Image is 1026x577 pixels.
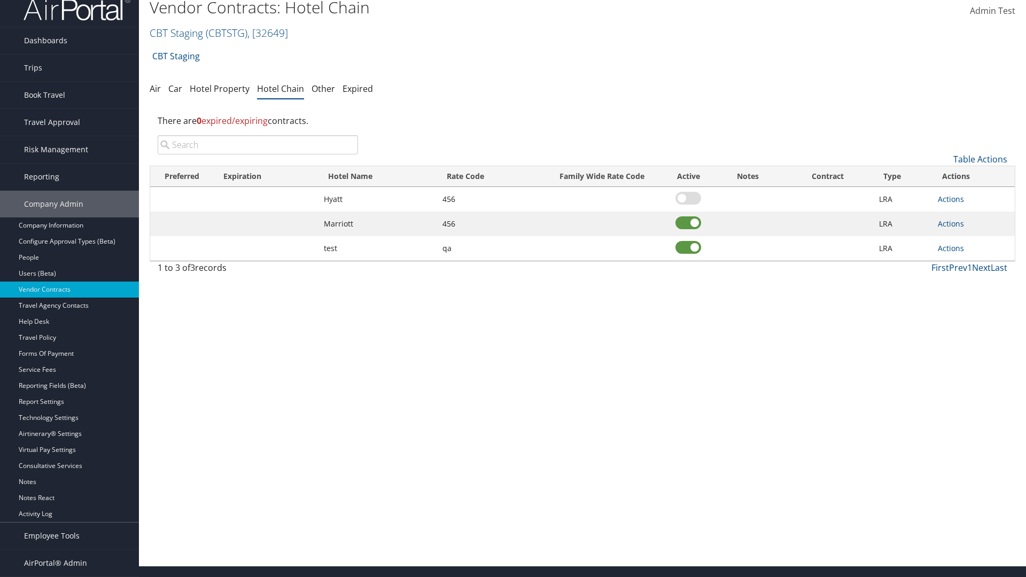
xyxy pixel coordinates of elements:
[24,163,59,190] span: Reporting
[24,523,80,549] span: Employee Tools
[938,194,964,204] a: Actions
[312,83,335,95] a: Other
[197,115,201,127] strong: 0
[24,82,65,108] span: Book Travel
[437,212,541,236] td: 456
[664,166,713,187] th: Active: activate to sort column ascending
[150,26,288,40] a: CBT Staging
[158,135,358,154] input: Search
[318,236,437,261] td: test
[247,26,288,40] span: , [ 32649 ]
[318,166,437,187] th: Hotel Name: activate to sort column ascending
[782,166,873,187] th: Contract: activate to sort column ascending
[152,45,200,67] a: CBT Staging
[970,5,1015,17] span: Admin Test
[257,83,304,95] a: Hotel Chain
[949,262,967,274] a: Prev
[874,187,933,212] td: LRA
[24,550,87,576] span: AirPortal® Admin
[932,166,1015,187] th: Actions
[713,166,782,187] th: Notes: activate to sort column ascending
[437,236,541,261] td: qa
[158,261,358,279] div: 1 to 3 of records
[318,187,437,212] td: Hyatt
[24,191,83,217] span: Company Admin
[953,153,1007,165] a: Table Actions
[972,262,991,274] a: Next
[150,106,1015,135] div: There are contracts.
[931,262,949,274] a: First
[874,166,933,187] th: Type: activate to sort column ascending
[938,219,964,229] a: Actions
[437,187,541,212] td: 456
[318,212,437,236] td: Marriott
[874,212,933,236] td: LRA
[214,166,318,187] th: Expiration: activate to sort column ascending
[197,115,268,127] span: expired/expiring
[343,83,373,95] a: Expired
[150,166,214,187] th: Preferred: activate to sort column ascending
[24,136,88,163] span: Risk Management
[540,166,663,187] th: Family Wide Rate Code: activate to sort column ascending
[991,262,1007,274] a: Last
[206,26,247,40] span: ( CBTSTG )
[874,236,933,261] td: LRA
[24,27,67,54] span: Dashboards
[24,109,80,136] span: Travel Approval
[967,262,972,274] a: 1
[938,243,964,253] a: Actions
[190,262,195,274] span: 3
[150,83,161,95] a: Air
[190,83,250,95] a: Hotel Property
[437,166,541,187] th: Rate Code: activate to sort column ascending
[24,54,42,81] span: Trips
[168,83,182,95] a: Car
